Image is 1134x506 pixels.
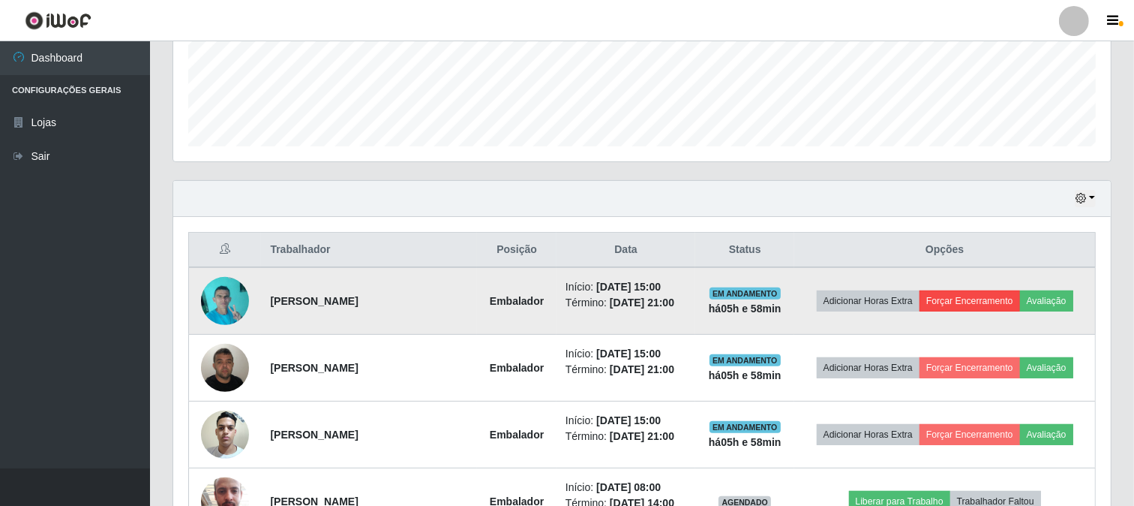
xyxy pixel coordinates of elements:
[709,436,781,448] strong: há 05 h e 58 min
[201,336,249,399] img: 1714957062897.jpeg
[709,288,781,300] span: EM ANDAMENTO
[477,233,556,268] th: Posição
[596,414,661,426] time: [DATE] 15:00
[261,233,477,268] th: Trabalhador
[1020,357,1073,378] button: Avaliação
[610,430,674,442] time: [DATE] 21:00
[490,362,544,374] strong: Embalador
[1020,291,1073,312] button: Avaliação
[709,369,781,381] strong: há 05 h e 58 min
[556,233,695,268] th: Data
[596,481,661,493] time: [DATE] 08:00
[565,413,686,429] li: Início:
[596,348,661,360] time: [DATE] 15:00
[817,357,919,378] button: Adicionar Horas Extra
[919,291,1020,312] button: Forçar Encerramento
[270,295,358,307] strong: [PERSON_NAME]
[709,421,781,433] span: EM ANDAMENTO
[201,402,249,466] img: 1756849700438.jpeg
[490,295,544,307] strong: Embalador
[270,362,358,374] strong: [PERSON_NAME]
[919,424,1020,445] button: Forçar Encerramento
[565,346,686,362] li: Início:
[565,362,686,378] li: Término:
[565,279,686,295] li: Início:
[817,291,919,312] button: Adicionar Horas Extra
[919,357,1020,378] button: Forçar Encerramento
[565,429,686,444] li: Término:
[201,269,249,333] img: 1699884729750.jpeg
[270,429,358,441] strong: [PERSON_NAME]
[490,429,544,441] strong: Embalador
[565,295,686,311] li: Término:
[709,354,781,366] span: EM ANDAMENTO
[25,11,91,30] img: CoreUI Logo
[709,303,781,315] strong: há 05 h e 58 min
[695,233,794,268] th: Status
[794,233,1095,268] th: Opções
[596,281,661,293] time: [DATE] 15:00
[1020,424,1073,445] button: Avaliação
[610,297,674,309] time: [DATE] 21:00
[610,363,674,375] time: [DATE] 21:00
[565,480,686,495] li: Início:
[817,424,919,445] button: Adicionar Horas Extra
